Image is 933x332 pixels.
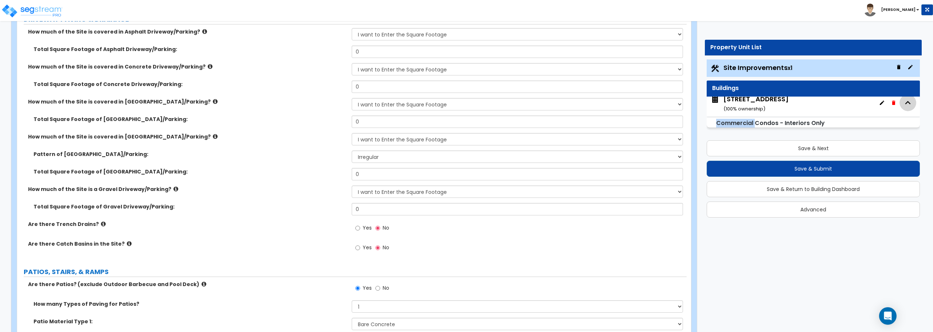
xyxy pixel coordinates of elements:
button: Advanced [707,202,920,218]
i: click for more info! [127,241,132,246]
span: Yes [363,244,372,251]
i: click for more info! [208,64,212,69]
button: Save & Submit [707,161,920,177]
small: Commercial Condos - Interiors Only [716,119,825,127]
span: No [383,244,389,251]
label: Are there Patios? (exclude Outdoor Barbecue and Pool Deck) [28,281,346,288]
label: How much of the Site is a Gravel Driveway/Parking? [28,185,346,193]
label: Total Square Footage of [GEOGRAPHIC_DATA]/Parking: [34,168,346,175]
span: No [383,284,389,292]
input: No [375,284,380,292]
div: Buildings [712,84,914,93]
div: Property Unit List [710,43,916,52]
input: Yes [355,224,360,232]
label: Are there Trench Drains? [28,220,346,228]
small: x1 [788,64,792,72]
label: Are there Catch Basins in the Site? [28,240,346,247]
label: How many Types of Paving for Patios? [34,300,346,308]
i: click for more info! [101,221,106,227]
label: Patio Material Type 1: [34,318,346,325]
i: click for more info! [213,99,218,104]
img: avatar.png [864,4,877,16]
button: Save & Return to Building Dashboard [707,181,920,197]
label: Pattern of [GEOGRAPHIC_DATA]/Parking: [34,151,346,158]
label: Total Square Footage of Asphalt Driveway/Parking: [34,46,346,53]
label: How much of the Site is covered in [GEOGRAPHIC_DATA]/Parking? [28,98,346,105]
input: No [375,224,380,232]
label: Total Square Footage of Concrete Driveway/Parking: [34,81,346,88]
span: Site Improvements [723,63,792,72]
label: Total Square Footage of Gravel Driveway/Parking: [34,203,346,210]
i: click for more info! [202,29,207,34]
input: No [375,244,380,252]
div: [STREET_ADDRESS] [723,94,789,113]
b: [PERSON_NAME] [881,7,916,12]
span: 11863 State Hwy 13 unit 105 [710,94,789,113]
span: Yes [363,284,372,292]
input: Yes [355,244,360,252]
label: How much of the Site is covered in Asphalt Driveway/Parking? [28,28,346,35]
i: click for more info! [213,134,218,139]
span: No [383,224,389,231]
span: Yes [363,224,372,231]
img: Construction.png [710,64,720,73]
label: Total Square Footage of [GEOGRAPHIC_DATA]/Parking: [34,116,346,123]
label: PATIOS, STAIRS, & RAMPS [24,267,687,277]
i: click for more info! [173,186,178,192]
i: click for more info! [202,281,206,287]
div: Open Intercom Messenger [879,307,897,325]
label: How much of the Site is covered in [GEOGRAPHIC_DATA]/Parking? [28,133,346,140]
button: Save & Next [707,140,920,156]
label: How much of the Site is covered in Concrete Driveway/Parking? [28,63,346,70]
img: logo_pro_r.png [1,4,63,18]
input: Yes [355,284,360,292]
img: building.svg [710,94,720,104]
small: ( 100 % ownership) [723,105,765,112]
